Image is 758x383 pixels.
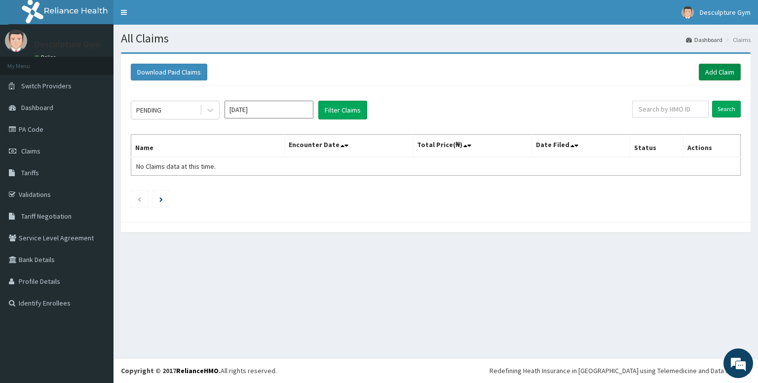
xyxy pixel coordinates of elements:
[723,36,751,44] li: Claims
[490,366,751,376] div: Redefining Heath Insurance in [GEOGRAPHIC_DATA] using Telemedicine and Data Science!
[21,212,72,221] span: Tariff Negotiation
[682,6,694,19] img: User Image
[121,366,221,375] strong: Copyright © 2017 .
[532,135,630,157] th: Date Filed
[683,135,740,157] th: Actions
[131,64,207,80] button: Download Paid Claims
[35,54,58,61] a: Online
[632,101,709,117] input: Search by HMO ID
[114,358,758,383] footer: All rights reserved.
[176,366,219,375] a: RelianceHMO
[35,40,100,49] p: Desculpture Gym
[5,30,27,52] img: User Image
[225,101,313,118] input: Select Month and Year
[21,103,53,112] span: Dashboard
[121,32,751,45] h1: All Claims
[137,194,142,203] a: Previous page
[136,162,216,171] span: No Claims data at this time.
[285,135,413,157] th: Encounter Date
[131,135,285,157] th: Name
[318,101,367,119] button: Filter Claims
[21,81,72,90] span: Switch Providers
[159,194,163,203] a: Next page
[630,135,683,157] th: Status
[712,101,741,117] input: Search
[699,64,741,80] a: Add Claim
[21,168,39,177] span: Tariffs
[700,8,751,17] span: Desculpture Gym
[136,105,161,115] div: PENDING
[686,36,722,44] a: Dashboard
[413,135,532,157] th: Total Price(₦)
[21,147,40,155] span: Claims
